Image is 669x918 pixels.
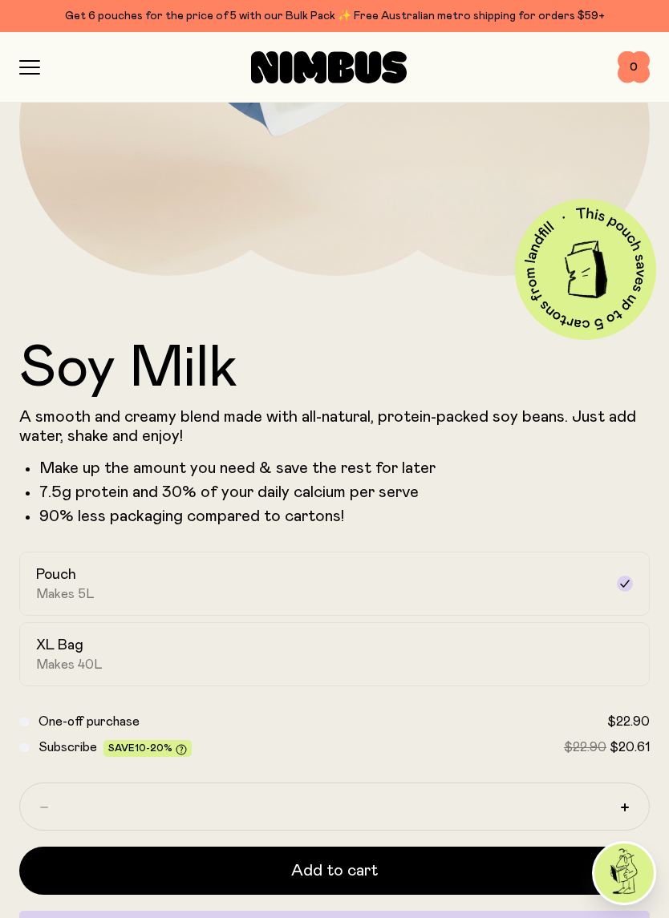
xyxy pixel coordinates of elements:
button: 0 [618,51,650,83]
span: $20.61 [610,741,650,754]
li: Make up the amount you need & save the rest for later [39,459,650,478]
button: Add to cart [19,847,650,895]
h2: XL Bag [36,636,83,655]
span: Subscribe [39,741,97,754]
span: 10-20% [135,743,172,753]
span: $22.90 [564,741,606,754]
span: Save [108,743,187,755]
span: Add to cart [291,859,378,882]
h1: Soy Milk [19,340,650,398]
div: Get 6 pouches for the price of 5 with our Bulk Pack ✨ Free Australian metro shipping for orders $59+ [19,6,650,26]
li: 7.5g protein and 30% of your daily calcium per serve [39,483,650,502]
h2: Pouch [36,565,76,584]
span: One-off purchase [39,715,140,728]
span: Makes 40L [36,657,103,673]
img: agent [594,843,654,903]
span: $22.90 [607,715,650,728]
p: A smooth and creamy blend made with all-natural, protein-packed soy beans. Just add water, shake ... [19,407,650,446]
span: Makes 5L [36,586,95,602]
p: 90% less packaging compared to cartons! [39,507,650,526]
